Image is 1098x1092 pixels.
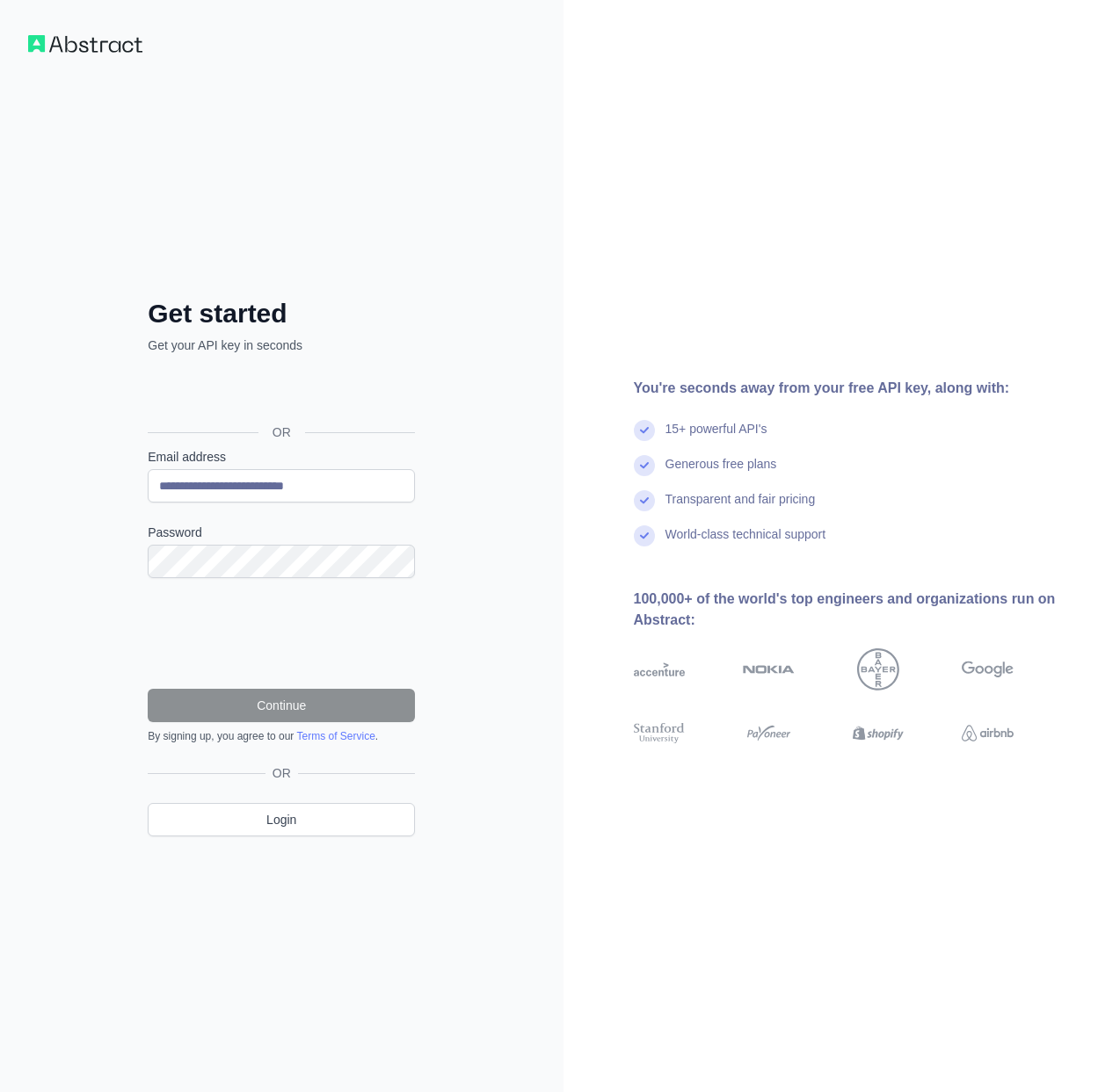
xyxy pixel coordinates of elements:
[634,378,1071,399] div: You're seconds away from your free API key, along with:
[634,420,655,441] img: check mark
[265,764,298,782] span: OR
[857,648,899,691] img: bayer
[665,420,767,455] div: 15+ powerful API's
[634,455,655,476] img: check mark
[634,720,686,746] img: stanford university
[634,525,655,546] img: check mark
[148,524,415,541] label: Password
[743,720,795,746] img: payoneer
[139,373,420,412] iframe: Sign in with Google Button
[962,648,1014,691] img: google
[634,589,1071,631] div: 100,000+ of the world's top engineers and organizations run on Abstract:
[296,730,374,742] a: Terms of Service
[665,525,826,560] div: World-class technical support
[258,423,305,441] span: OR
[634,648,686,691] img: accenture
[28,35,142,53] img: Workflow
[148,689,415,722] button: Continue
[665,455,777,490] div: Generous free plans
[962,720,1014,746] img: airbnb
[148,336,415,354] p: Get your API key in seconds
[148,298,415,329] h2: Get started
[148,729,415,743] div: By signing up, you agree to our .
[665,490,816,525] div: Transparent and fair pricing
[853,720,905,746] img: shopify
[148,448,415,466] label: Email address
[148,803,415,836] a: Login
[634,490,655,511] img: check mark
[148,599,415,668] iframe: reCAPTCHA
[743,648,795,691] img: nokia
